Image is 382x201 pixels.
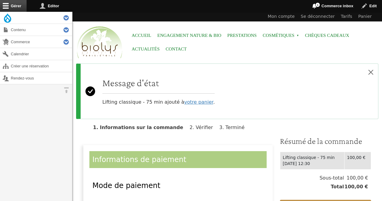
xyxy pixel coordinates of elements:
[331,183,344,190] span: Total
[166,42,187,56] a: Contact
[297,34,299,37] span: »
[75,25,124,60] img: Accueil
[355,12,375,21] a: Panier
[85,69,95,114] svg: Success:
[298,12,338,21] a: Se déconnecter
[92,181,160,190] span: Mode de paiement
[132,29,151,42] a: Accueil
[344,183,368,190] span: 100,00 €
[219,125,249,130] li: Terminé
[319,174,344,182] span: Sous-total
[283,154,342,161] div: Lifting classique - 75 min
[190,125,218,130] li: Vérifier
[227,29,257,42] a: Prestations
[283,161,310,166] time: [DATE] 12:30
[184,99,213,105] a: votre panier
[263,29,299,42] span: Cosmétiques
[102,77,215,106] div: Lifting classique - 75 min ajouté à .
[132,42,160,56] a: Actualités
[60,84,72,96] button: Orientation horizontale
[364,64,378,81] button: Close
[76,63,378,119] div: Message d'état
[157,29,221,42] a: Engagement Nature & Bio
[315,2,320,7] span: 1
[338,12,355,21] a: Tarifs
[265,12,298,21] a: Mon compte
[345,152,371,169] td: 100,00 €
[72,12,382,63] header: Entête du site
[92,155,186,164] span: Informations de paiement
[344,174,368,182] span: 100,00 €
[305,29,349,42] a: Chèques cadeaux
[280,136,371,146] h3: Résumé de la commande
[102,77,215,89] h2: Message d'état
[93,125,188,130] li: Informations sur la commande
